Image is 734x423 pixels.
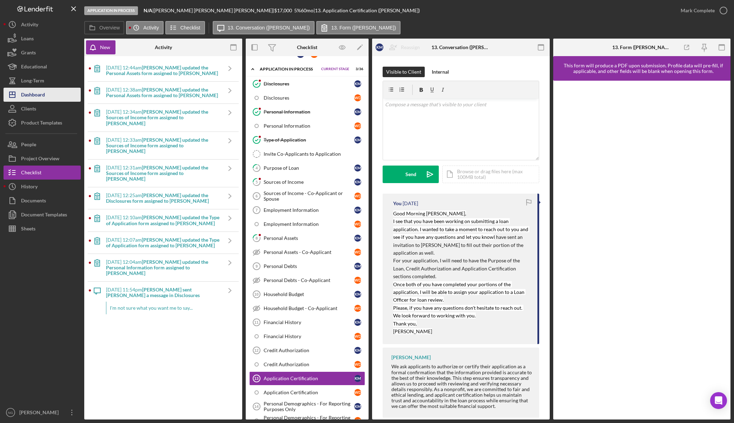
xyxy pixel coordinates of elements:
div: K m [354,403,361,410]
div: [DATE] 12:25am [106,193,221,204]
label: Overview [99,25,120,31]
div: Disclosures [264,81,354,87]
div: W D [354,277,361,284]
div: Mark Complete [681,4,715,18]
div: [DATE] 12:10am [106,215,221,226]
a: [DATE] 12:25am[PERSON_NAME] updated the Disclosures form assigned to [PERSON_NAME] [88,187,239,209]
a: 14Personal Demographics - For Reporting Purposes OnlyKm [249,399,365,414]
div: | [144,8,154,13]
a: 9Personal DebtsKm [249,259,365,273]
iframe: Lenderfit form [560,88,725,412]
div: [DATE] 12:04am [106,259,221,276]
button: New [86,40,115,54]
div: Credit Authorization [264,348,354,353]
tspan: 10 [254,292,258,296]
button: Activity [126,21,163,34]
div: K m [354,207,361,214]
button: Visible to Client [383,67,425,77]
div: 60 mo [301,8,313,13]
a: Type of ApplicationKm [249,133,365,147]
mark: Please, if you have any questions don't hesitate to reach out. We look forward to working with you. [393,305,523,318]
a: DisclosuresWD [249,91,365,105]
a: Personal InformationKm [249,105,365,119]
b: N/A [144,7,152,13]
div: Financial History [264,334,354,339]
div: Employment Information [264,207,354,213]
div: Personal Debts - Co-Applicant [264,277,354,283]
a: 10Household BudgetKm [249,287,365,301]
div: W D [354,305,361,312]
div: W D [354,361,361,368]
div: [PERSON_NAME] [391,355,431,360]
div: K m [354,319,361,326]
div: K m [354,291,361,298]
a: [DATE] 12:44am[PERSON_NAME] updated the Personal Assets form assigned to [PERSON_NAME] [88,60,239,81]
button: 13. Conversation ([PERSON_NAME]) [213,21,315,34]
div: [DATE] 12:44am [106,65,221,76]
div: [DATE] 12:31am [106,165,221,182]
div: K m [354,375,361,382]
div: Invite Co-Applicants to Application [264,151,365,157]
div: Personal Assets [264,235,354,241]
div: Sources of Income - Co-Applicant or Spouse [264,190,354,202]
b: [PERSON_NAME] updated the Personal Assets form assigned to [PERSON_NAME] [106,87,218,98]
tspan: 12 [254,348,258,352]
div: Household Budget - Co-Applicant [264,305,354,311]
a: [DATE] 12:04am[PERSON_NAME] updated the Personal Information form assigned to [PERSON_NAME] [88,254,239,281]
div: K m [354,235,361,242]
div: K m [354,136,361,143]
div: I'm not sure what you want me to say... [106,302,221,314]
b: [PERSON_NAME] updated the Personal Information form assigned to [PERSON_NAME] [106,259,208,276]
div: Personal Information [264,123,354,129]
div: Personal Debts [264,263,354,269]
label: 13. Conversation ([PERSON_NAME]) [228,25,310,31]
b: [PERSON_NAME] updated the Type of Application form assigned to [PERSON_NAME] [106,214,219,226]
tspan: 8 [256,236,258,240]
div: 3 / 36 [351,67,363,71]
div: W D [354,122,361,129]
b: [PERSON_NAME] updated the Sources of Income form assigned to [PERSON_NAME] [106,164,208,182]
div: Household Budget [264,291,354,297]
a: Household Budget - Co-ApplicantWD [249,301,365,315]
div: W D [354,333,361,340]
mark: Thank you, [393,321,417,327]
tspan: 13 [254,376,258,381]
a: [DATE] 12:10am[PERSON_NAME] updated the Type of Application form assigned to [PERSON_NAME] [88,209,239,231]
div: Reassign [401,40,420,54]
div: Personal Demographics - For Reporting Purposes Only [264,401,354,412]
a: Credit AuthorizationWD [249,357,365,371]
button: 13. Form ([PERSON_NAME]) [316,21,401,34]
a: 12Credit AuthorizationKm [249,343,365,357]
div: Type of Application [264,137,354,143]
div: Open Intercom Messenger [710,392,727,409]
div: Disclosures [264,95,354,101]
div: Checklist [297,45,317,50]
div: Personal Information [264,109,354,115]
a: 7Employment InformationKm [249,203,365,217]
